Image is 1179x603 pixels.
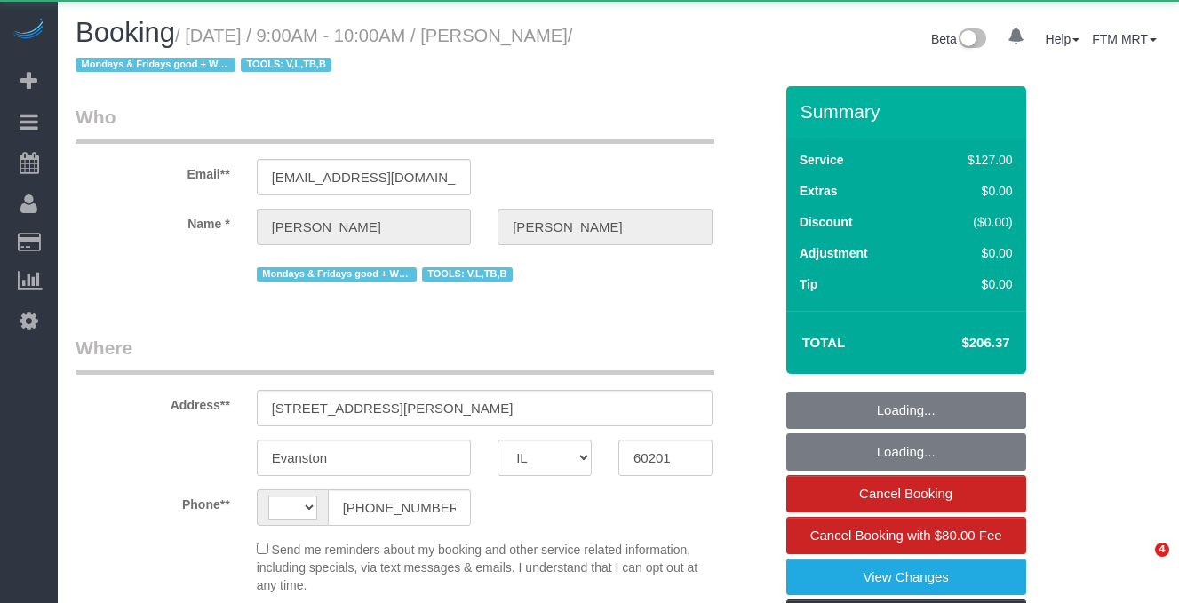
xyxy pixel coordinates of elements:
[76,26,572,75] small: / [DATE] / 9:00AM - 10:00AM / [PERSON_NAME]
[800,151,844,169] label: Service
[786,517,1026,554] a: Cancel Booking with $80.00 Fee
[257,209,472,245] input: First Name**
[800,244,868,262] label: Adjustment
[76,17,175,48] span: Booking
[257,543,698,592] span: Send me reminders about my booking and other service related information, including specials, via...
[908,336,1009,351] h4: $206.37
[930,151,1013,169] div: $127.00
[11,18,46,43] img: Automaid Logo
[957,28,986,52] img: New interface
[76,104,714,144] legend: Who
[257,267,417,282] span: Mondays & Fridays good + Wed pms
[786,559,1026,596] a: View Changes
[76,58,235,72] span: Mondays & Fridays good + Wed pms
[422,267,513,282] span: TOOLS: V,L,TB,B
[1046,32,1080,46] a: Help
[618,440,713,476] input: Zip Code**
[1119,543,1161,585] iframe: Intercom live chat
[930,244,1013,262] div: $0.00
[930,275,1013,293] div: $0.00
[800,275,818,293] label: Tip
[786,475,1026,512] a: Cancel Booking
[931,32,986,46] a: Beta
[1092,32,1157,46] a: FTM MRT
[800,213,853,231] label: Discount
[810,528,1002,543] span: Cancel Booking with $80.00 Fee
[930,213,1013,231] div: ($0.00)
[498,209,713,245] input: Last Name*
[62,209,243,233] label: Name *
[930,182,1013,200] div: $0.00
[1155,543,1169,557] span: 4
[802,335,846,350] strong: Total
[241,58,331,72] span: TOOLS: V,L,TB,B
[800,182,838,200] label: Extras
[801,101,1017,122] h3: Summary
[76,335,714,375] legend: Where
